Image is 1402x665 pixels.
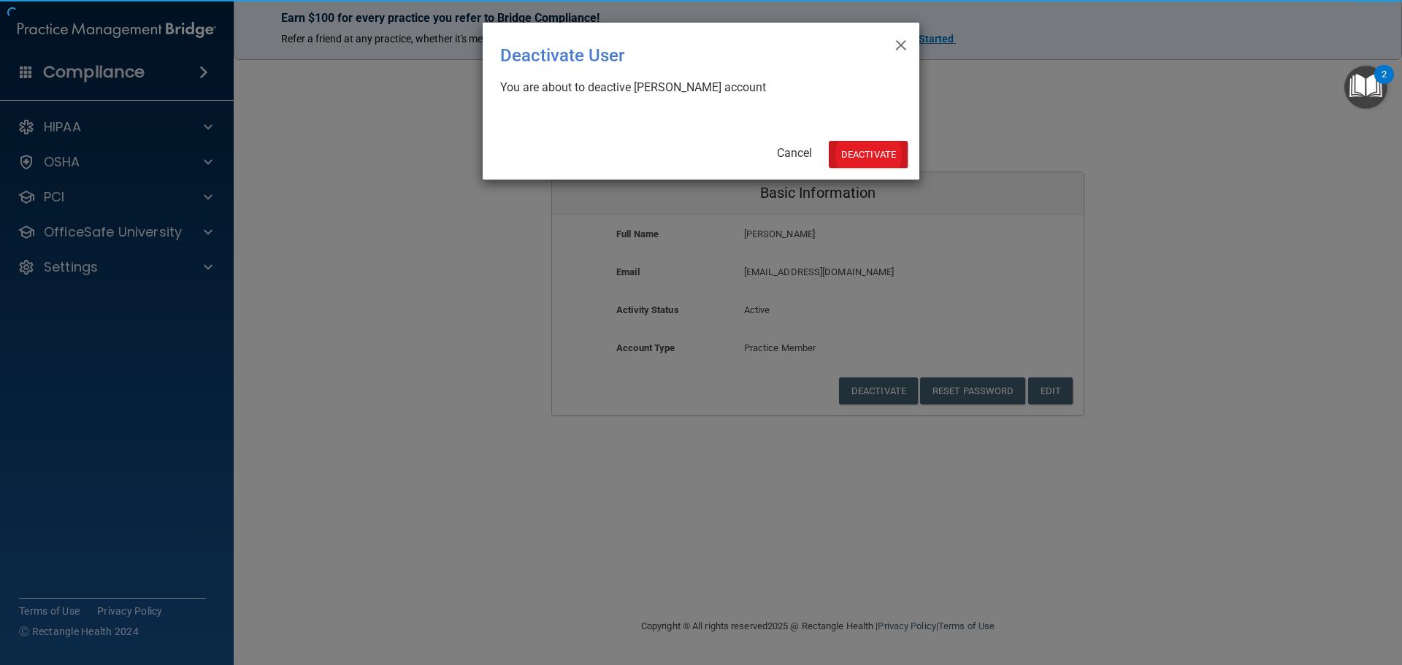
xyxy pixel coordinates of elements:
[500,80,890,96] div: You are about to deactive [PERSON_NAME] account
[500,34,842,77] div: Deactivate User
[895,28,908,58] span: ×
[829,141,908,168] button: Deactivate
[1382,74,1387,93] div: 2
[1344,66,1387,109] button: Open Resource Center, 2 new notifications
[777,146,812,160] a: Cancel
